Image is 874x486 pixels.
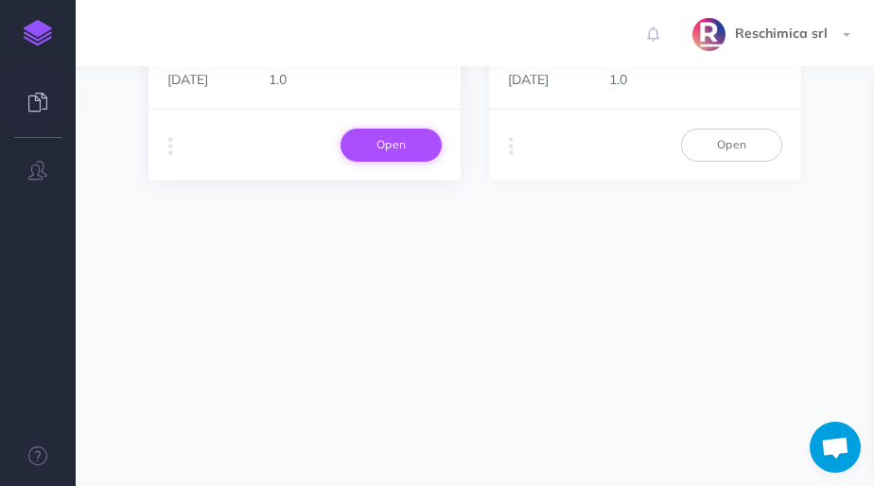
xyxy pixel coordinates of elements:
[24,20,52,46] img: logo-mark.svg
[269,71,287,88] span: 1.0
[509,133,514,160] i: More actions
[167,71,208,88] span: [DATE]
[725,25,837,42] span: Reschimica srl
[341,129,442,161] a: Open
[692,18,725,51] img: SYa4djqk1Oq5LKxmPekz2tk21Z5wK9RqXEiubV6a.png
[810,422,861,473] div: Aprire la chat
[681,129,782,161] a: Open
[168,133,173,160] i: More actions
[609,71,627,88] span: 1.0
[508,71,549,88] span: [DATE]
